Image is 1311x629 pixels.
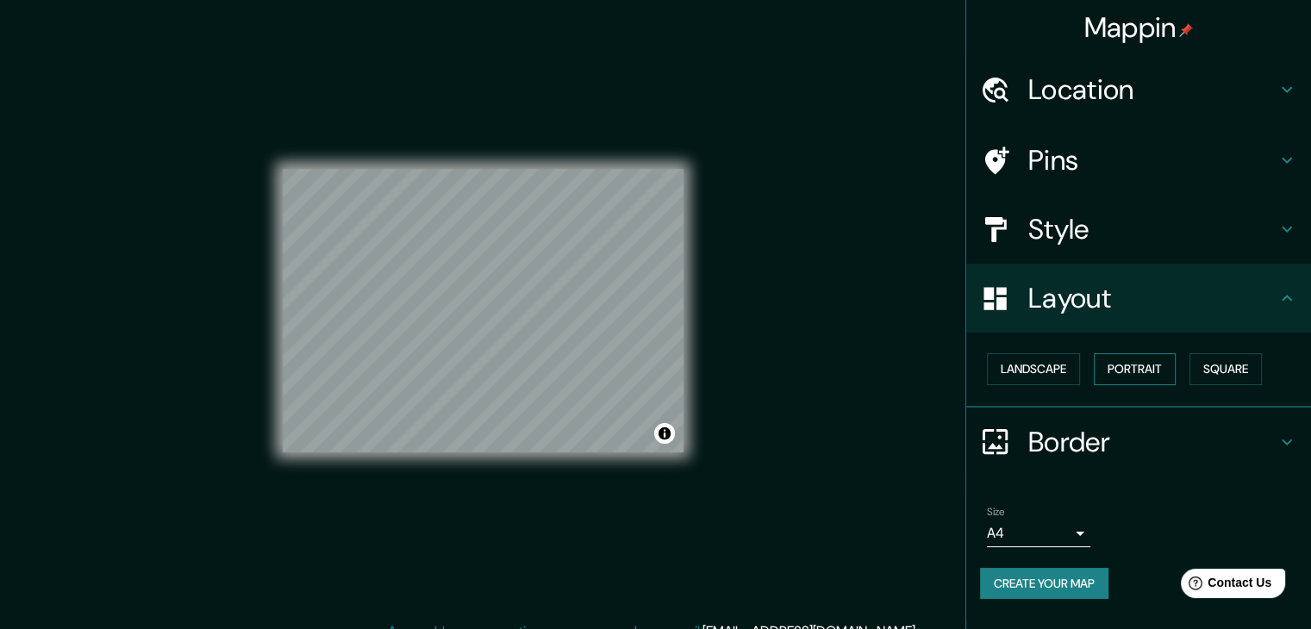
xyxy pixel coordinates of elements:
h4: Pins [1028,143,1277,177]
div: Location [966,55,1311,124]
h4: Border [1028,425,1277,459]
h4: Location [1028,72,1277,107]
div: Pins [966,126,1311,195]
iframe: Help widget launcher [1158,562,1292,610]
img: pin-icon.png [1179,23,1193,37]
button: Toggle attribution [654,423,675,444]
h4: Style [1028,212,1277,246]
button: Landscape [987,353,1080,385]
button: Create your map [980,568,1108,600]
label: Size [987,504,1005,519]
div: Border [966,408,1311,476]
canvas: Map [283,169,684,452]
button: Portrait [1094,353,1176,385]
h4: Mappin [1084,10,1194,45]
div: A4 [987,520,1090,547]
h4: Layout [1028,281,1277,315]
div: Style [966,195,1311,264]
button: Square [1189,353,1262,385]
div: Layout [966,264,1311,333]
